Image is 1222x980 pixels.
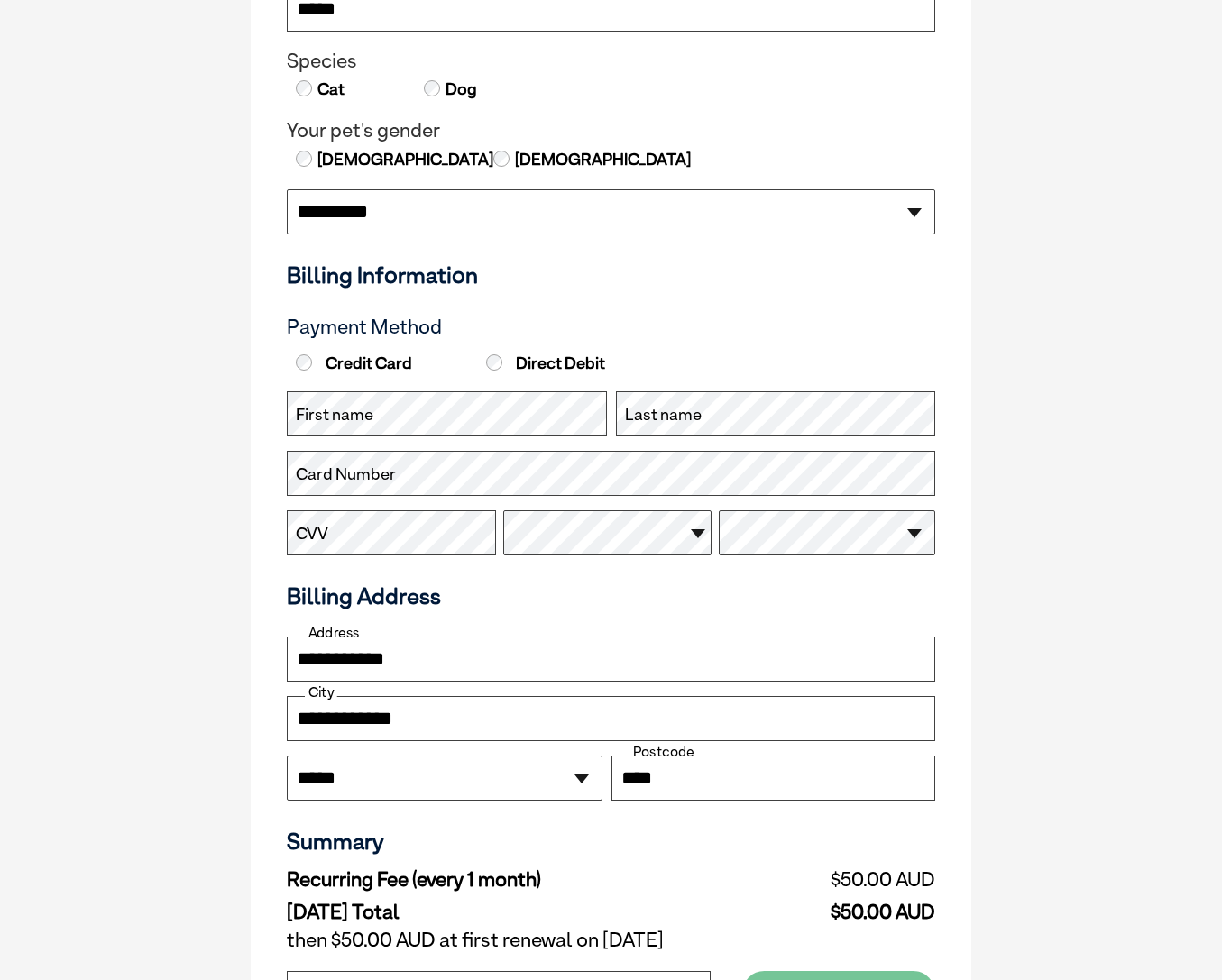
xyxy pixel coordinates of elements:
label: Dog [444,78,477,101]
label: Card Number [296,463,396,486]
label: Postcode [629,744,697,760]
label: CVV [296,522,328,545]
label: Address [305,625,363,641]
h3: Payment Method [287,316,935,339]
h3: Billing Address [287,582,935,609]
label: City [305,684,337,701]
label: Cat [316,78,345,101]
td: $50.00 AUD [743,896,935,924]
label: [DEMOGRAPHIC_DATA] [513,148,691,171]
legend: Your pet's gender [287,119,935,142]
label: Credit Card [291,353,477,373]
td: $50.00 AUD [743,864,935,896]
td: Recurring Fee (every 1 month) [287,864,743,896]
input: Direct Debit [486,354,502,371]
legend: Species [287,50,935,73]
h3: Billing Information [287,261,935,289]
td: [DATE] Total [287,896,743,924]
label: Last name [625,403,702,426]
input: Credit Card [296,354,312,371]
td: then $50.00 AUD at first renewal on [DATE] [287,924,935,957]
label: Direct Debit [482,353,667,373]
h3: Summary [287,828,935,855]
label: [DEMOGRAPHIC_DATA] [316,148,493,171]
label: First name [296,403,373,426]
